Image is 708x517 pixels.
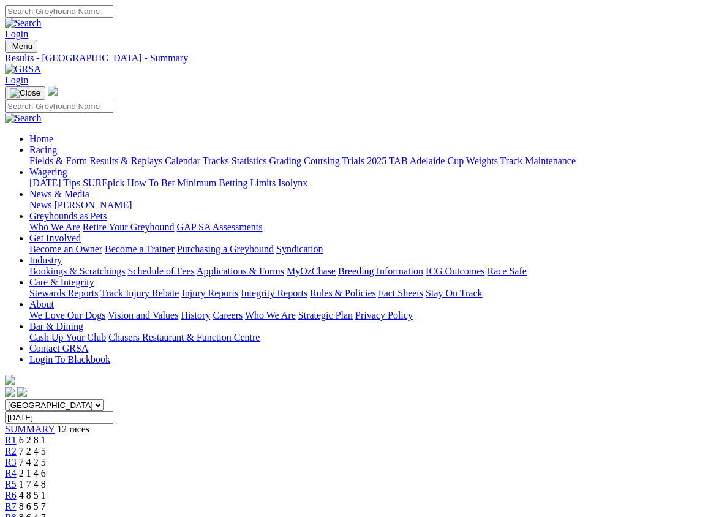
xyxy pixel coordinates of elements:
a: SUMMARY [5,424,55,434]
a: R7 [5,501,17,511]
a: SUREpick [83,178,124,188]
div: Industry [29,266,703,277]
a: Applications & Forms [197,266,284,276]
a: [DATE] Tips [29,178,80,188]
a: [PERSON_NAME] [54,200,132,210]
a: MyOzChase [287,266,336,276]
a: Login [5,29,28,39]
a: Syndication [276,244,323,254]
a: Vision and Values [108,310,178,320]
a: Injury Reports [181,288,238,298]
a: Trials [342,156,364,166]
a: Stay On Track [426,288,482,298]
button: Toggle navigation [5,86,45,100]
a: Minimum Betting Limits [177,178,276,188]
button: Toggle navigation [5,40,37,53]
a: Login [5,75,28,85]
a: Who We Are [29,222,80,232]
input: Select date [5,411,113,424]
span: R5 [5,479,17,489]
a: News & Media [29,189,89,199]
div: News & Media [29,200,703,211]
a: About [29,299,54,309]
a: GAP SA Assessments [177,222,263,232]
a: Privacy Policy [355,310,413,320]
a: ICG Outcomes [426,266,484,276]
a: R6 [5,490,17,500]
a: 2025 TAB Adelaide Cup [367,156,464,166]
a: Weights [466,156,498,166]
span: 2 1 4 6 [19,468,46,478]
img: facebook.svg [5,387,15,397]
a: Purchasing a Greyhound [177,244,274,254]
span: 7 4 2 5 [19,457,46,467]
div: Greyhounds as Pets [29,222,703,233]
span: Menu [12,42,32,51]
a: R3 [5,457,17,467]
img: logo-grsa-white.png [48,86,58,96]
input: Search [5,100,113,113]
a: Racing [29,145,57,155]
a: Tracks [203,156,229,166]
img: Close [10,88,40,98]
img: Search [5,113,42,124]
a: Retire Your Greyhound [83,222,175,232]
a: Fields & Form [29,156,87,166]
a: Grading [269,156,301,166]
img: twitter.svg [17,387,27,397]
a: Get Involved [29,233,81,243]
a: Bar & Dining [29,321,83,331]
a: Cash Up Your Club [29,332,106,342]
div: Bar & Dining [29,332,703,343]
a: Schedule of Fees [127,266,194,276]
a: Coursing [304,156,340,166]
a: Login To Blackbook [29,354,110,364]
a: R1 [5,435,17,445]
a: Rules & Policies [310,288,376,298]
a: R2 [5,446,17,456]
div: Get Involved [29,244,703,255]
a: Greyhounds as Pets [29,211,107,221]
a: Track Maintenance [500,156,576,166]
a: Care & Integrity [29,277,94,287]
a: Bookings & Scratchings [29,266,125,276]
a: Statistics [232,156,267,166]
a: Chasers Restaurant & Function Centre [108,332,260,342]
div: Wagering [29,178,703,189]
a: Track Injury Rebate [100,288,179,298]
div: About [29,310,703,321]
a: Stewards Reports [29,288,98,298]
span: 7 2 4 5 [19,446,46,456]
a: Strategic Plan [298,310,353,320]
a: News [29,200,51,210]
a: Who We Are [245,310,296,320]
img: Search [5,18,42,29]
a: Home [29,134,53,144]
a: Contact GRSA [29,343,88,353]
a: History [181,310,210,320]
a: Industry [29,255,62,265]
a: R4 [5,468,17,478]
img: GRSA [5,64,41,75]
input: Search [5,5,113,18]
span: 12 races [57,424,89,434]
span: 1 7 4 8 [19,479,46,489]
a: Results - [GEOGRAPHIC_DATA] - Summary [5,53,703,64]
span: 6 2 8 1 [19,435,46,445]
span: 8 6 5 7 [19,501,46,511]
a: How To Bet [127,178,175,188]
a: Breeding Information [338,266,423,276]
a: Integrity Reports [241,288,307,298]
div: Care & Integrity [29,288,703,299]
a: Race Safe [487,266,526,276]
a: Fact Sheets [378,288,423,298]
a: Become a Trainer [105,244,175,254]
img: logo-grsa-white.png [5,375,15,385]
